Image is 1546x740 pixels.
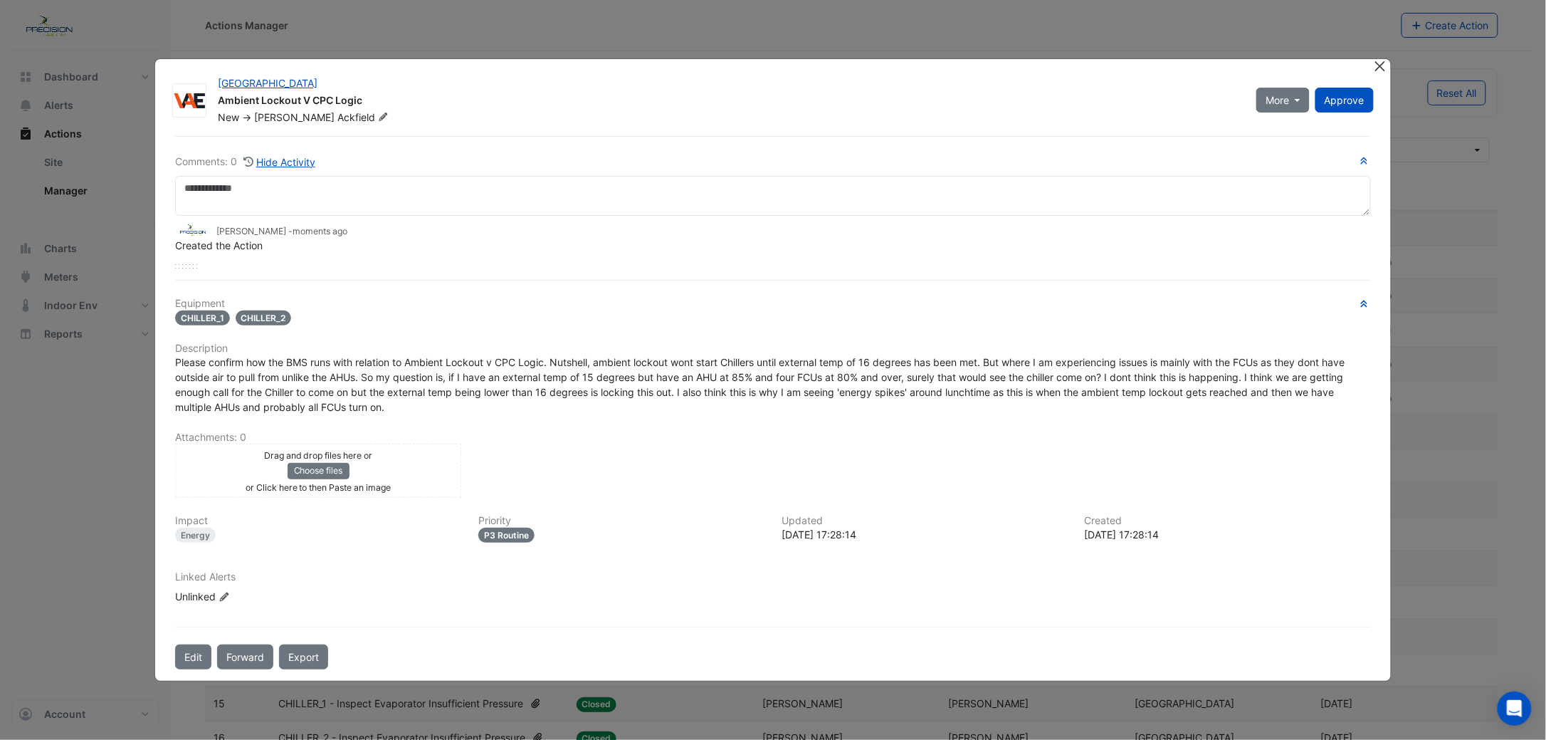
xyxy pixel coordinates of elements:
[264,450,373,461] small: Drag and drop files here or
[217,645,273,669] button: Forward
[175,356,1347,413] span: Please confirm how the BMS runs with relation to Ambient Lockout v CPC Logic. Nutshell, ambient l...
[293,226,347,236] span: 2025-08-21 17:28:14
[175,298,1371,310] h6: Equipment
[173,93,206,108] img: VAE Group
[219,592,229,603] fa-icon: Edit Linked Alerts
[1085,515,1371,527] h6: Created
[1315,88,1374,113] button: Approve
[1256,88,1310,113] button: More
[1266,93,1289,108] span: More
[279,645,328,669] a: Export
[243,154,316,170] button: Hide Activity
[175,515,461,527] h6: Impact
[218,93,1239,110] div: Ambient Lockout V CPC Logic
[175,154,316,170] div: Comments: 0
[175,571,1371,583] h6: Linked Alerts
[175,589,346,604] div: Unlinked
[236,311,292,325] span: CHILLER_2
[254,111,335,123] span: [PERSON_NAME]
[218,111,239,123] span: New
[782,527,1068,542] div: [DATE] 17:28:14
[337,110,391,125] span: Ackfield
[175,343,1371,355] h6: Description
[478,528,535,543] div: P3 Routine
[175,432,1371,444] h6: Attachments: 0
[175,222,211,238] img: Precision Group
[246,482,391,493] small: or Click here to then Paste an image
[242,111,251,123] span: ->
[478,515,764,527] h6: Priority
[288,463,349,479] button: Choose files
[1498,692,1532,726] div: Open Intercom Messenger
[175,528,216,543] div: Energy
[1325,94,1364,106] span: Approve
[1373,59,1388,74] button: Close
[175,311,230,325] span: CHILLER_1
[175,239,263,251] span: Created the Action
[175,645,211,669] button: Edit
[782,515,1068,527] h6: Updated
[218,77,317,89] a: [GEOGRAPHIC_DATA]
[216,225,347,238] small: [PERSON_NAME] -
[1085,527,1371,542] div: [DATE] 17:28:14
